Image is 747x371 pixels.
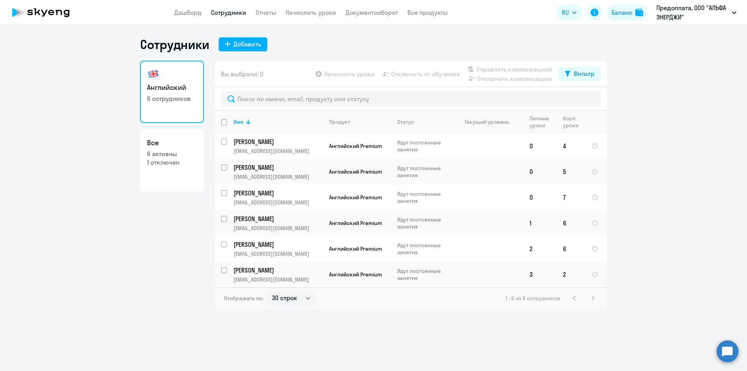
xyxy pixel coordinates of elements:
[397,216,451,230] p: Идут постоянные занятия
[530,115,551,129] div: Личные уроки
[233,266,321,274] p: [PERSON_NAME]
[233,250,323,257] p: [EMAIL_ADDRESS][DOMAIN_NAME]
[656,3,729,22] p: Предоплата, ООО "АЛЬФА ЭНЕРДЖИ"
[607,5,648,20] button: Балансbalance
[329,118,350,125] div: Продукт
[147,138,197,148] h3: Все
[523,236,557,262] td: 2
[465,118,509,125] div: Текущий уровень
[211,9,246,16] a: Сотрудники
[397,118,414,125] div: Статус
[329,220,382,227] span: Английский Premium
[397,165,451,179] p: Идут постоянные занятия
[233,118,323,125] div: Имя
[329,142,382,149] span: Английский Premium
[557,185,585,210] td: 7
[233,215,321,223] p: [PERSON_NAME]
[233,137,323,146] a: [PERSON_NAME]
[233,163,323,172] a: [PERSON_NAME]
[523,210,557,236] td: 1
[523,262,557,287] td: 3
[221,91,601,107] input: Поиск по имени, email, продукту или статусу
[233,39,261,49] div: Добавить
[557,262,585,287] td: 2
[397,190,451,204] p: Идут постоянные занятия
[219,37,267,51] button: Добавить
[233,225,323,232] p: [EMAIL_ADDRESS][DOMAIN_NAME]
[329,194,382,201] span: Английский Premium
[612,8,632,17] div: Баланс
[233,199,323,206] p: [EMAIL_ADDRESS][DOMAIN_NAME]
[573,69,594,78] div: Фильтр
[557,133,585,159] td: 4
[147,94,197,103] p: 6 сотрудников
[147,158,197,167] p: 1 отключен
[556,5,582,20] button: RU
[557,210,585,236] td: 6
[140,129,204,192] a: Все6 активны1 отключен
[140,61,204,123] a: Английский6 сотрудников
[523,185,557,210] td: 0
[233,189,323,197] a: [PERSON_NAME]
[140,37,209,52] h1: Сотрудники
[221,69,263,79] span: Вы выбрали: 0
[233,173,323,180] p: [EMAIL_ADDRESS][DOMAIN_NAME]
[345,9,398,16] a: Документооборот
[233,148,323,155] p: [EMAIL_ADDRESS][DOMAIN_NAME]
[233,266,323,274] a: [PERSON_NAME]
[233,163,321,172] p: [PERSON_NAME]
[397,118,451,125] div: Статус
[523,159,557,185] td: 0
[233,240,321,249] p: [PERSON_NAME]
[147,149,197,158] p: 6 активны
[233,137,321,146] p: [PERSON_NAME]
[562,8,569,17] span: RU
[563,115,585,129] div: Корп. уроки
[397,139,451,153] p: Идут постоянные занятия
[147,83,197,93] h3: Английский
[397,242,451,256] p: Идут постоянные занятия
[233,276,323,283] p: [EMAIL_ADDRESS][DOMAIN_NAME]
[635,9,643,16] img: balance
[329,271,382,278] span: Английский Premium
[523,133,557,159] td: 0
[174,9,202,16] a: Дашборд
[557,159,585,185] td: 5
[147,68,160,80] img: english
[505,295,560,302] span: 1 - 6 из 6 сотрудников
[233,118,244,125] div: Имя
[256,9,276,16] a: Отчеты
[233,240,323,249] a: [PERSON_NAME]
[407,9,448,16] a: Все продукты
[563,115,580,129] div: Корп. уроки
[457,118,523,125] div: Текущий уровень
[530,115,556,129] div: Личные уроки
[557,236,585,262] td: 6
[652,3,740,22] button: Предоплата, ООО "АЛЬФА ЭНЕРДЖИ"
[286,9,336,16] a: Начислить уроки
[559,67,601,81] button: Фильтр
[233,189,321,197] p: [PERSON_NAME]
[224,295,263,302] span: Отображать по:
[329,245,382,252] span: Английский Premium
[233,215,323,223] a: [PERSON_NAME]
[397,267,451,281] p: Идут постоянные занятия
[329,118,391,125] div: Продукт
[329,168,382,175] span: Английский Premium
